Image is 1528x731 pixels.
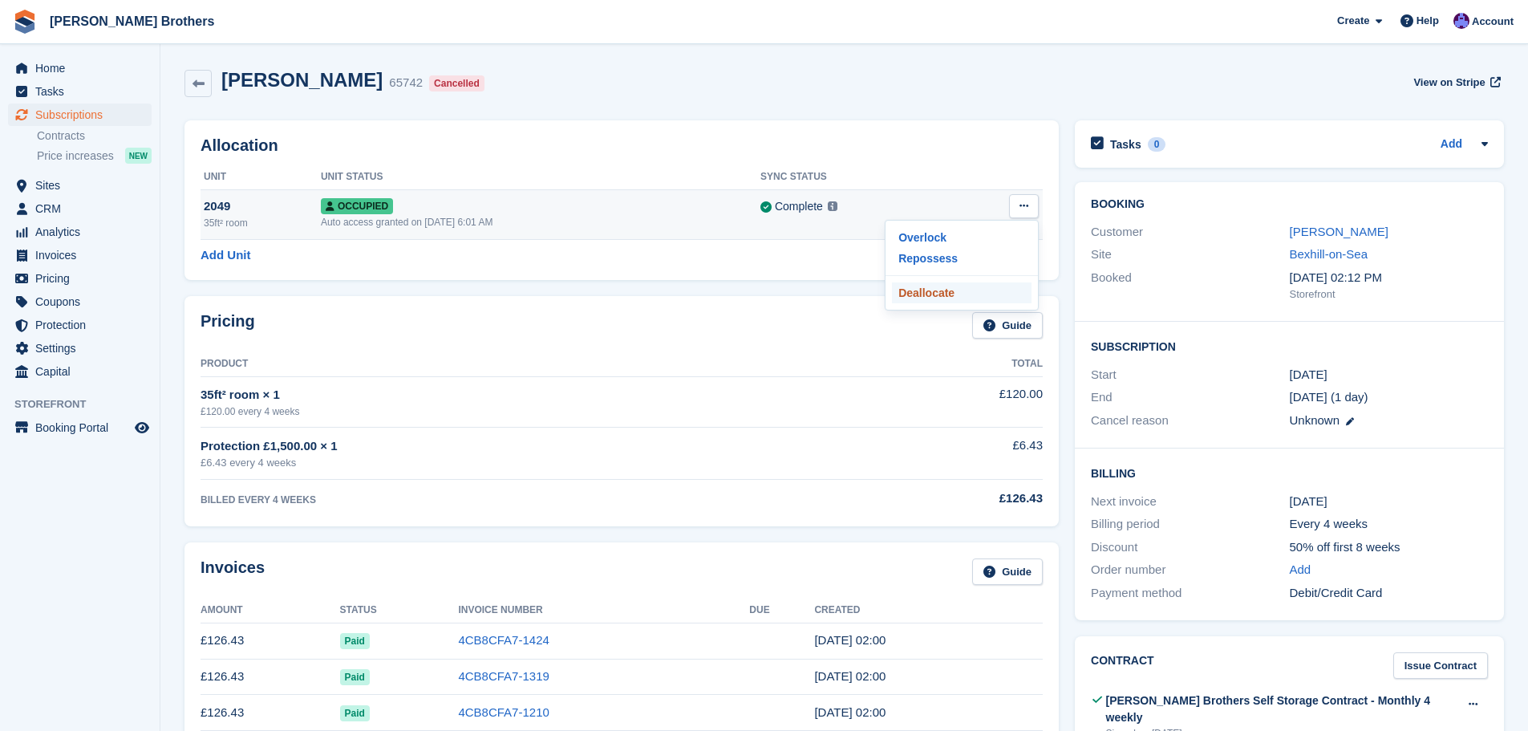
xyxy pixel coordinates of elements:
div: NEW [125,148,152,164]
a: 4CB8CFA7-1210 [458,705,549,719]
a: Add [1290,561,1311,579]
th: Invoice Number [458,598,749,623]
div: Protection £1,500.00 × 1 [201,437,840,456]
a: Contracts [37,128,152,144]
td: £126.43 [201,623,340,659]
a: Preview store [132,418,152,437]
time: 2025-07-02 01:00:10 UTC [814,669,886,683]
span: Analytics [35,221,132,243]
div: 65742 [389,74,423,92]
div: Auto access granted on [DATE] 6:01 AM [321,215,760,229]
div: Booked [1091,269,1289,303]
span: [DATE] (1 day) [1290,390,1368,404]
h2: Booking [1091,198,1488,211]
div: Site [1091,246,1289,264]
a: menu [8,221,152,243]
h2: Contract [1091,652,1154,679]
div: Every 4 weeks [1290,515,1488,534]
a: menu [8,80,152,103]
td: £6.43 [840,428,1043,480]
th: Unit [201,164,321,190]
a: Overlock [892,227,1032,248]
div: Debit/Credit Card [1290,584,1488,603]
span: Sites [35,174,132,197]
div: Billing period [1091,515,1289,534]
div: 2049 [204,197,321,216]
div: Order number [1091,561,1289,579]
span: Tasks [35,80,132,103]
h2: Billing [1091,465,1488,481]
span: Capital [35,360,132,383]
div: Cancelled [429,75,484,91]
img: stora-icon-8386f47178a22dfd0bd8f6a31ec36ba5ce8667c1dd55bd0f319d3a0aa187defe.svg [13,10,37,34]
div: 0 [1148,137,1166,152]
span: Subscriptions [35,104,132,126]
span: Price increases [37,148,114,164]
th: Unit Status [321,164,760,190]
span: Account [1472,14,1514,30]
span: Storefront [14,396,160,412]
div: £126.43 [840,489,1043,508]
a: menu [8,290,152,313]
td: £120.00 [840,376,1043,427]
div: End [1091,388,1289,407]
div: £6.43 every 4 weeks [201,455,840,471]
a: menu [8,416,152,439]
th: Sync Status [760,164,957,190]
p: Deallocate [892,282,1032,303]
h2: Pricing [201,312,255,339]
img: icon-info-grey-7440780725fd019a000dd9b08b2336e03edf1995a4989e88bcd33f0948082b44.svg [828,201,837,211]
span: Booking Portal [35,416,132,439]
a: Issue Contract [1393,652,1488,679]
span: Occupied [321,198,393,214]
a: Price increases NEW [37,147,152,164]
a: menu [8,174,152,197]
div: Discount [1091,538,1289,557]
a: Add [1441,136,1462,154]
div: [PERSON_NAME] Brothers Self Storage Contract - Monthly 4 weekly [1106,692,1459,726]
a: 4CB8CFA7-1319 [458,669,549,683]
span: Settings [35,337,132,359]
div: Storefront [1290,286,1488,303]
a: menu [8,57,152,79]
div: 35ft² room [204,216,321,230]
a: View on Stripe [1407,69,1504,95]
div: Next invoice [1091,493,1289,511]
a: [PERSON_NAME] Brothers [43,8,221,35]
th: Status [340,598,459,623]
span: Paid [340,705,370,721]
a: menu [8,267,152,290]
span: Pricing [35,267,132,290]
div: 35ft² room × 1 [201,386,840,404]
div: Customer [1091,223,1289,242]
div: [DATE] [1290,493,1488,511]
th: Due [749,598,814,623]
span: Paid [340,633,370,649]
div: 50% off first 8 weeks [1290,538,1488,557]
th: Created [814,598,1043,623]
img: Becca Clark [1453,13,1469,29]
h2: Tasks [1110,137,1141,152]
span: Paid [340,669,370,685]
span: Protection [35,314,132,336]
div: £120.00 every 4 weeks [201,404,840,419]
th: Product [201,351,840,377]
a: Guide [972,312,1043,339]
div: Complete [775,198,823,215]
span: Help [1417,13,1439,29]
span: View on Stripe [1413,75,1485,91]
div: Start [1091,366,1289,384]
a: menu [8,314,152,336]
a: Bexhill-on-Sea [1290,247,1368,261]
h2: Subscription [1091,338,1488,354]
span: Create [1337,13,1369,29]
span: CRM [35,197,132,220]
span: Home [35,57,132,79]
div: BILLED EVERY 4 WEEKS [201,493,840,507]
a: menu [8,337,152,359]
h2: Invoices [201,558,265,585]
div: Payment method [1091,584,1289,603]
a: menu [8,244,152,266]
span: Invoices [35,244,132,266]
